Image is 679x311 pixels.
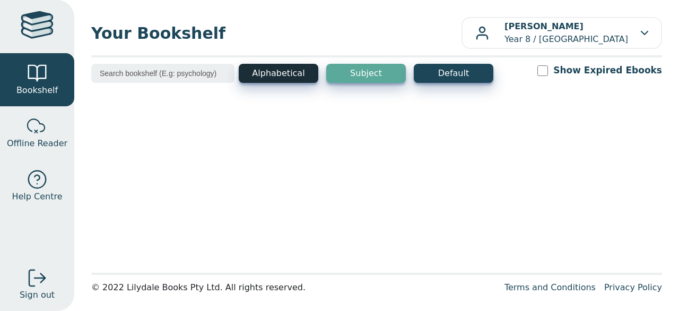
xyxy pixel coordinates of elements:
span: Bookshelf [16,84,58,97]
div: © 2022 Lilydale Books Pty Ltd. All rights reserved. [91,281,496,294]
button: Subject [326,64,406,83]
p: Year 8 / [GEOGRAPHIC_DATA] [504,20,628,46]
b: [PERSON_NAME] [504,21,584,31]
input: Search bookshelf (E.g: psychology) [91,64,234,83]
a: Terms and Conditions [504,282,596,292]
span: Your Bookshelf [91,21,462,45]
button: Alphabetical [239,64,318,83]
label: Show Expired Ebooks [553,64,662,77]
button: Default [414,64,493,83]
span: Help Centre [12,190,62,203]
button: [PERSON_NAME]Year 8 / [GEOGRAPHIC_DATA] [462,17,662,49]
span: Offline Reader [7,137,67,150]
span: Sign out [20,289,55,301]
a: Privacy Policy [604,282,662,292]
